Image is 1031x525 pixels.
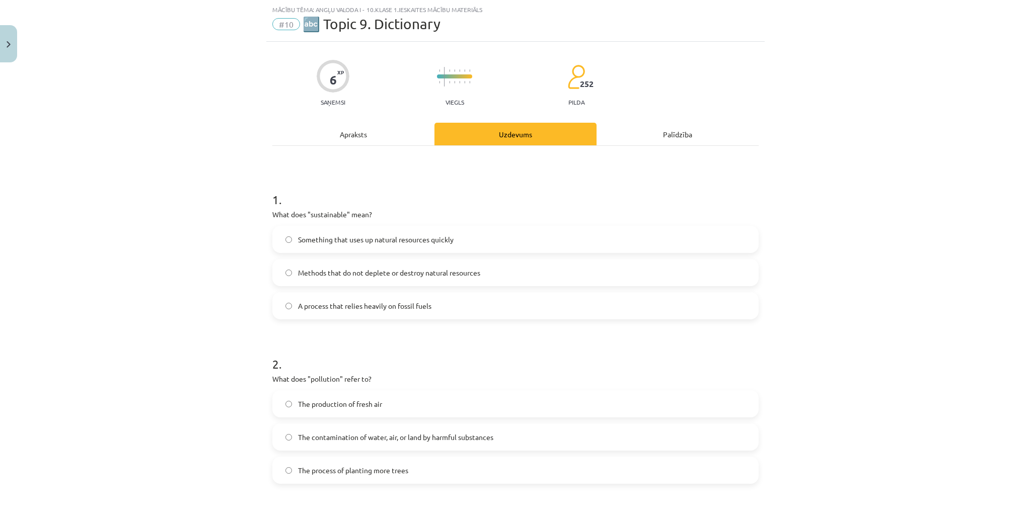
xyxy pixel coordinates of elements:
img: students-c634bb4e5e11cddfef0936a35e636f08e4e9abd3cc4e673bd6f9a4125e45ecb1.svg [567,64,585,90]
img: icon-close-lesson-0947bae3869378f0d4975bcd49f059093ad1ed9edebbc8119c70593378902aed.svg [7,41,11,48]
p: Saņemsi [317,99,349,106]
img: icon-short-line-57e1e144782c952c97e751825c79c345078a6d821885a25fce030b3d8c18986b.svg [449,69,450,72]
span: The production of fresh air [298,399,382,409]
div: Uzdevums [434,123,597,145]
span: The process of planting more trees [298,465,408,476]
div: 6 [330,73,337,87]
input: Methods that do not deplete or destroy natural resources [285,270,292,276]
span: The contamination of water, air, or land by harmful substances [298,432,493,443]
input: Something that uses up natural resources quickly [285,236,292,243]
div: Palīdzība [597,123,759,145]
p: What does "pollution" refer to? [272,374,759,384]
input: The process of planting more trees [285,467,292,474]
h1: 2 . [272,339,759,371]
img: icon-short-line-57e1e144782c952c97e751825c79c345078a6d821885a25fce030b3d8c18986b.svg [464,69,465,72]
img: icon-short-line-57e1e144782c952c97e751825c79c345078a6d821885a25fce030b3d8c18986b.svg [464,81,465,83]
img: icon-short-line-57e1e144782c952c97e751825c79c345078a6d821885a25fce030b3d8c18986b.svg [469,81,470,83]
input: A process that relies heavily on fossil fuels [285,303,292,309]
img: icon-short-line-57e1e144782c952c97e751825c79c345078a6d821885a25fce030b3d8c18986b.svg [439,81,440,83]
img: icon-long-line-d9ea69661e0d244f92f715978eff75569469978d946b2353a9bb055b3ed8787d.svg [444,67,445,86]
div: Mācību tēma: Angļu valoda i - 10.klase 1.ieskaites mācību materiāls [272,6,759,13]
span: #10 [272,18,300,30]
span: 🔤 Topic 9. Dictionary [303,16,440,32]
p: What does "sustainable" mean? [272,209,759,220]
input: The production of fresh air [285,401,292,407]
img: icon-short-line-57e1e144782c952c97e751825c79c345078a6d821885a25fce030b3d8c18986b.svg [469,69,470,72]
p: Viegls [446,99,464,106]
span: Methods that do not deplete or destroy natural resources [298,268,480,278]
input: The contamination of water, air, or land by harmful substances [285,434,292,441]
img: icon-short-line-57e1e144782c952c97e751825c79c345078a6d821885a25fce030b3d8c18986b.svg [459,81,460,83]
div: Apraksts [272,123,434,145]
span: 252 [580,79,594,89]
span: A process that relies heavily on fossil fuels [298,301,431,311]
img: icon-short-line-57e1e144782c952c97e751825c79c345078a6d821885a25fce030b3d8c18986b.svg [459,69,460,72]
img: icon-short-line-57e1e144782c952c97e751825c79c345078a6d821885a25fce030b3d8c18986b.svg [454,69,455,72]
h1: 1 . [272,175,759,206]
p: pilda [568,99,584,106]
span: Something that uses up natural resources quickly [298,234,454,245]
img: icon-short-line-57e1e144782c952c97e751825c79c345078a6d821885a25fce030b3d8c18986b.svg [449,81,450,83]
img: icon-short-line-57e1e144782c952c97e751825c79c345078a6d821885a25fce030b3d8c18986b.svg [439,69,440,72]
img: icon-short-line-57e1e144782c952c97e751825c79c345078a6d821885a25fce030b3d8c18986b.svg [454,81,455,83]
span: XP [337,69,344,75]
